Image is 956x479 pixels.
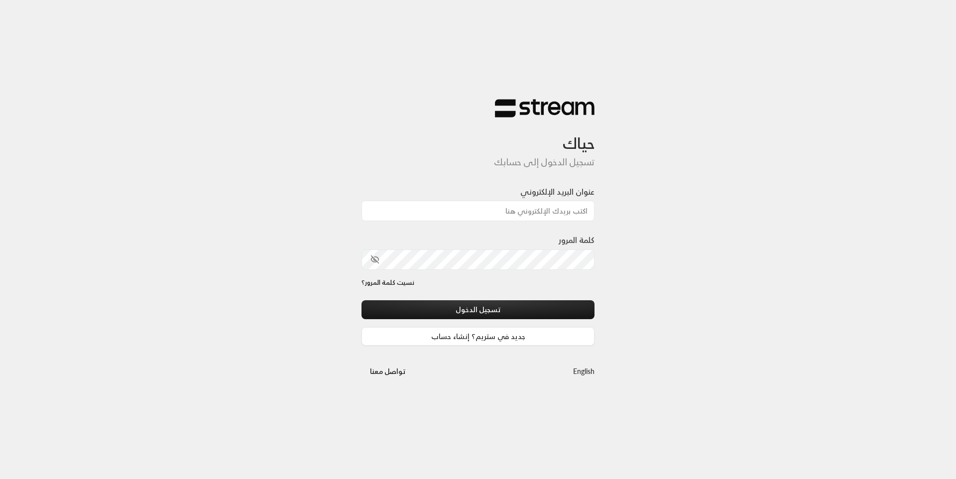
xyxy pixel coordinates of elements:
h3: حياك [361,118,595,152]
a: نسيت كلمة المرور؟ [361,278,414,288]
img: Stream Logo [495,99,595,118]
button: toggle password visibility [366,251,383,268]
label: عنوان البريد الإلكتروني [520,186,595,198]
button: تسجيل الدخول [361,300,595,319]
button: تواصل معنا [361,362,414,380]
a: تواصل معنا [361,365,414,377]
a: English [573,362,595,380]
h5: تسجيل الدخول إلى حسابك [361,157,595,168]
label: كلمة المرور [559,234,595,246]
a: جديد في ستريم؟ إنشاء حساب [361,327,595,346]
input: اكتب بريدك الإلكتروني هنا [361,201,595,221]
